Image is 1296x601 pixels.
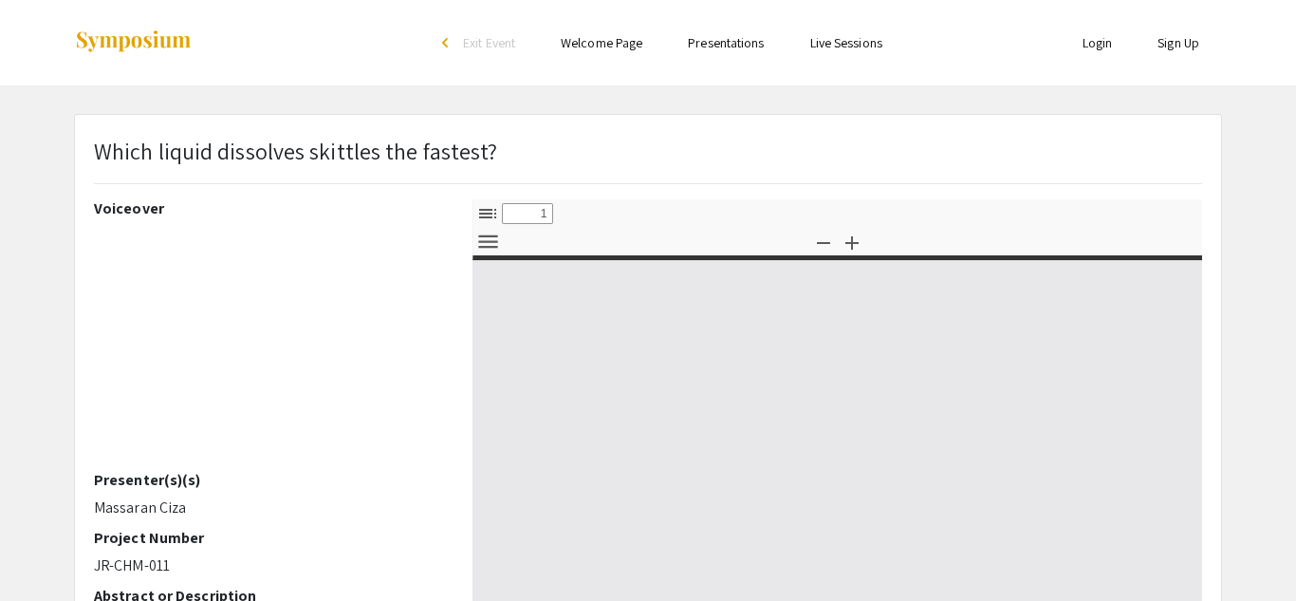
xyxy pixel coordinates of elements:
button: Zoom In [836,228,868,255]
div: arrow_back_ios [442,37,454,48]
a: Welcome Page [561,34,642,51]
a: Sign Up [1157,34,1199,51]
span: Exit Event [463,34,515,51]
p: Which liquid dissolves skittles the fastest? [94,134,497,168]
a: Live Sessions [810,34,882,51]
h2: Project Number [94,529,444,547]
h2: Voiceover [94,199,444,217]
a: Login [1083,34,1113,51]
p: Massaran Ciza [94,497,444,519]
button: Zoom Out [807,228,840,255]
h2: Presenter(s)(s) [94,471,444,489]
img: Symposium by ForagerOne [74,29,193,55]
button: Toggle Sidebar [472,199,504,227]
input: Page [502,203,553,224]
p: JR-CHM-011 [94,554,444,577]
button: Tools [472,228,504,255]
a: Presentations [688,34,764,51]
